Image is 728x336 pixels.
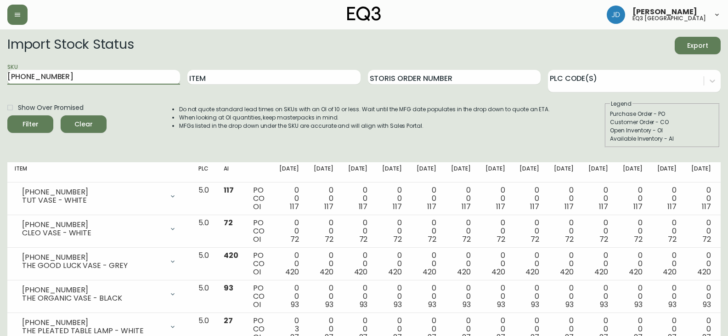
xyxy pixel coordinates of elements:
[290,201,299,212] span: 117
[191,248,216,280] td: 5.0
[179,122,550,130] li: MFGs listed in the drop down under the SKU are accurate and will align with Sales Portal.
[253,299,261,310] span: OI
[610,100,632,108] legend: Legend
[650,162,684,182] th: [DATE]
[325,234,333,245] span: 72
[291,299,299,310] span: 93
[382,186,402,211] div: 0 0
[253,251,265,276] div: PO CO
[610,110,715,118] div: Purchase Order - PO
[530,234,539,245] span: 72
[485,251,505,276] div: 0 0
[341,162,375,182] th: [DATE]
[703,299,711,310] span: 93
[314,219,333,244] div: 0 0
[382,284,402,309] div: 0 0
[623,219,643,244] div: 0 0
[610,135,715,143] div: Available Inventory - AI
[382,251,402,276] div: 0 0
[7,115,53,133] button: Filter
[519,284,539,309] div: 0 0
[615,162,650,182] th: [DATE]
[191,182,216,215] td: 5.0
[588,251,608,276] div: 0 0
[347,6,381,21] img: logo
[519,251,539,276] div: 0 0
[530,201,539,212] span: 117
[224,315,233,326] span: 27
[497,234,505,245] span: 72
[324,201,333,212] span: 117
[560,267,574,277] span: 420
[191,280,216,313] td: 5.0
[417,186,436,211] div: 0 0
[512,162,547,182] th: [DATE]
[632,8,697,16] span: [PERSON_NAME]
[697,267,711,277] span: 420
[531,299,539,310] span: 93
[657,219,677,244] div: 0 0
[224,250,238,261] span: 420
[314,186,333,211] div: 0 0
[599,201,608,212] span: 117
[320,267,333,277] span: 420
[682,40,713,51] span: Export
[444,162,478,182] th: [DATE]
[462,201,471,212] span: 117
[22,327,164,335] div: THE PLEATED TABLE LAMP - WHITE
[463,299,471,310] span: 93
[485,284,505,309] div: 0 0
[191,162,216,182] th: PLC
[691,284,711,309] div: 0 0
[191,215,216,248] td: 5.0
[22,253,164,262] div: [PHONE_NUMBER]
[216,162,246,182] th: AI
[253,219,265,244] div: PO CO
[554,186,574,211] div: 0 0
[354,267,368,277] span: 420
[564,201,574,212] span: 117
[610,126,715,135] div: Open Inventory - OI
[179,105,550,114] li: Do not quote standard lead times on SKUs with an OI of 10 or less. Wait until the MFG date popula...
[272,162,306,182] th: [DATE]
[285,267,299,277] span: 420
[691,219,711,244] div: 0 0
[393,234,402,245] span: 72
[519,186,539,211] div: 0 0
[623,186,643,211] div: 0 0
[22,294,164,302] div: THE ORGANIC VASE - BLACK
[375,162,409,182] th: [DATE]
[23,119,39,130] div: Filter
[554,284,574,309] div: 0 0
[22,229,164,237] div: CLEO VASE - WHITE
[657,284,677,309] div: 0 0
[457,267,471,277] span: 420
[657,186,677,211] div: 0 0
[633,201,643,212] span: 117
[554,251,574,276] div: 0 0
[684,162,718,182] th: [DATE]
[224,217,233,228] span: 72
[224,185,234,195] span: 117
[423,267,436,277] span: 420
[18,103,84,113] span: Show Over Promised
[325,299,333,310] span: 93
[657,251,677,276] div: 0 0
[22,221,164,229] div: [PHONE_NUMBER]
[588,186,608,211] div: 0 0
[485,219,505,244] div: 0 0
[675,37,721,54] button: Export
[409,162,444,182] th: [DATE]
[290,234,299,245] span: 72
[623,284,643,309] div: 0 0
[462,234,471,245] span: 72
[417,219,436,244] div: 0 0
[588,219,608,244] div: 0 0
[663,267,677,277] span: 420
[224,283,233,293] span: 93
[554,219,574,244] div: 0 0
[348,251,368,276] div: 0 0
[279,251,299,276] div: 0 0
[451,284,471,309] div: 0 0
[632,16,706,21] h5: eq3 [GEOGRAPHIC_DATA]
